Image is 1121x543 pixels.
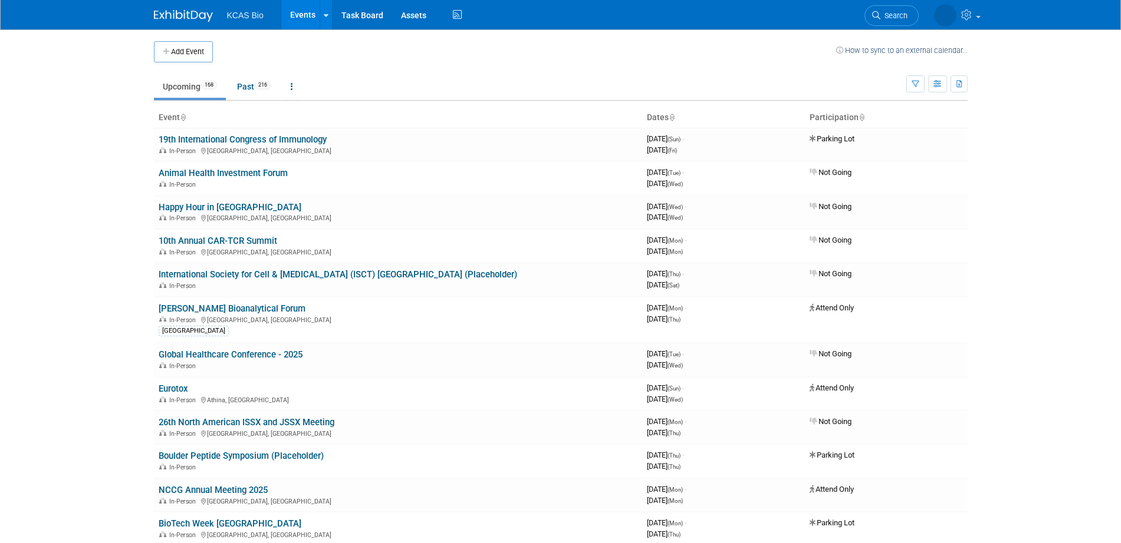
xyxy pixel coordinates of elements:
[668,214,683,221] span: (Wed)
[159,181,166,187] img: In-Person Event
[169,214,199,222] span: In-Person
[201,81,217,90] span: 168
[154,10,213,22] img: ExhibitDay
[934,4,956,27] img: Elma El Khouri
[647,179,683,188] span: [DATE]
[668,170,681,176] span: (Tue)
[647,360,683,369] span: [DATE]
[647,496,683,505] span: [DATE]
[810,451,854,459] span: Parking Lot
[810,518,854,527] span: Parking Lot
[169,147,199,155] span: In-Person
[647,280,679,289] span: [DATE]
[647,303,686,312] span: [DATE]
[647,383,684,392] span: [DATE]
[159,314,637,324] div: [GEOGRAPHIC_DATA], [GEOGRAPHIC_DATA]
[159,145,637,155] div: [GEOGRAPHIC_DATA], [GEOGRAPHIC_DATA]
[810,202,852,211] span: Not Going
[154,41,213,62] button: Add Event
[159,349,303,360] a: Global Healthcare Conference - 2025
[647,247,683,256] span: [DATE]
[836,46,968,55] a: How to sync to an external calendar...
[159,430,166,436] img: In-Person Event
[859,112,864,122] a: Sort by Participation Type
[668,316,681,323] span: (Thu)
[159,362,166,368] img: In-Person Event
[810,168,852,177] span: Not Going
[647,314,681,323] span: [DATE]
[159,395,637,404] div: Athina, [GEOGRAPHIC_DATA]
[668,147,677,154] span: (Fri)
[668,362,683,369] span: (Wed)
[668,351,681,357] span: (Tue)
[682,269,684,278] span: -
[647,395,683,403] span: [DATE]
[647,134,684,143] span: [DATE]
[668,430,681,436] span: (Thu)
[169,463,199,471] span: In-Person
[864,5,919,26] a: Search
[685,485,686,494] span: -
[169,498,199,505] span: In-Person
[159,529,637,539] div: [GEOGRAPHIC_DATA], [GEOGRAPHIC_DATA]
[685,518,686,527] span: -
[159,269,517,280] a: International Society for Cell & [MEDICAL_DATA] (ISCT) [GEOGRAPHIC_DATA] (Placeholder)
[647,428,681,437] span: [DATE]
[647,213,683,221] span: [DATE]
[159,282,166,288] img: In-Person Event
[169,249,199,256] span: In-Person
[810,485,854,494] span: Attend Only
[668,463,681,470] span: (Thu)
[669,112,675,122] a: Sort by Start Date
[810,417,852,426] span: Not Going
[159,316,166,322] img: In-Person Event
[810,303,854,312] span: Attend Only
[159,247,637,256] div: [GEOGRAPHIC_DATA], [GEOGRAPHIC_DATA]
[159,531,166,537] img: In-Person Event
[169,316,199,324] span: In-Person
[668,237,683,244] span: (Mon)
[647,417,686,426] span: [DATE]
[159,168,288,178] a: Animal Health Investment Forum
[159,451,324,461] a: Boulder Peptide Symposium (Placeholder)
[685,202,686,211] span: -
[810,349,852,358] span: Not Going
[668,282,679,289] span: (Sat)
[682,383,684,392] span: -
[647,269,684,278] span: [DATE]
[169,181,199,188] span: In-Person
[159,202,301,213] a: Happy Hour in [GEOGRAPHIC_DATA]
[810,236,852,244] span: Not Going
[668,520,683,527] span: (Mon)
[682,451,684,459] span: -
[159,147,166,153] img: In-Person Event
[647,168,684,177] span: [DATE]
[159,326,229,336] div: [GEOGRAPHIC_DATA]
[647,202,686,211] span: [DATE]
[647,462,681,471] span: [DATE]
[647,236,686,244] span: [DATE]
[228,75,280,98] a: Past216
[880,11,908,20] span: Search
[159,485,268,495] a: NCCG Annual Meeting 2025
[159,303,305,314] a: [PERSON_NAME] Bioanalytical Forum
[159,383,188,394] a: Eurotox
[647,145,677,154] span: [DATE]
[159,134,327,145] a: 19th International Congress of Immunology
[668,204,683,210] span: (Wed)
[154,108,642,128] th: Event
[668,305,683,312] span: (Mon)
[159,236,277,246] a: 10th Annual CAR-TCR Summit
[668,249,683,255] span: (Mon)
[668,181,683,187] span: (Wed)
[159,498,166,504] img: In-Person Event
[159,463,166,469] img: In-Person Event
[647,451,684,459] span: [DATE]
[159,518,301,529] a: BioTech Week [GEOGRAPHIC_DATA]
[668,419,683,425] span: (Mon)
[668,452,681,459] span: (Thu)
[159,496,637,505] div: [GEOGRAPHIC_DATA], [GEOGRAPHIC_DATA]
[159,417,334,428] a: 26th North American ISSX and JSSX Meeting
[668,396,683,403] span: (Wed)
[668,531,681,538] span: (Thu)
